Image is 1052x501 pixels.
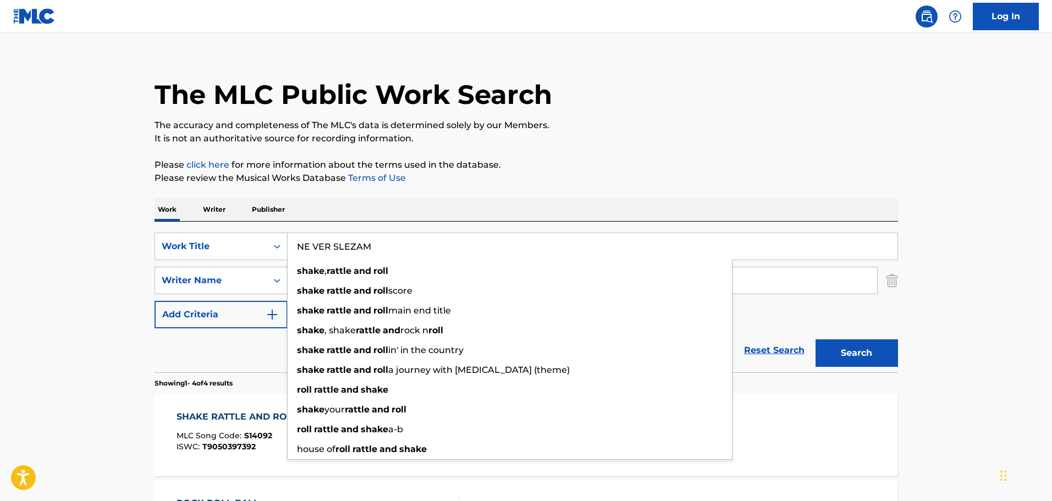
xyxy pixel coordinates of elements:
strong: roll [373,285,388,296]
strong: and [383,325,400,335]
p: Publisher [249,198,288,221]
span: your [324,404,345,415]
img: help [949,10,962,23]
p: The accuracy and completeness of The MLC's data is determined solely by our Members. [155,119,898,132]
strong: shake [297,266,324,276]
strong: shake [297,404,324,415]
span: ISWC : [177,442,202,452]
strong: roll [297,384,312,395]
strong: rattle [352,444,377,454]
img: MLC Logo [13,8,56,24]
strong: shake [297,345,324,355]
a: click here [186,159,229,170]
p: It is not an authoritative source for recording information. [155,132,898,145]
a: Log In [973,3,1039,30]
a: Terms of Use [346,173,406,183]
p: Showing 1 - 4 of 4 results [155,378,233,388]
strong: rattle [314,384,339,395]
strong: and [354,345,371,355]
strong: rattle [327,305,351,316]
strong: shake [297,305,324,316]
strong: rattle [327,266,351,276]
strong: shake [361,424,388,434]
span: score [388,285,412,296]
img: Delete Criterion [886,267,898,294]
span: a journey with [MEDICAL_DATA] (theme) [388,365,570,375]
span: rock n [400,325,428,335]
span: main end title [388,305,451,316]
strong: shake [297,365,324,375]
strong: rattle [327,285,351,296]
span: T9050397392 [202,442,256,452]
strong: rattle [314,424,339,434]
p: Please review the Musical Works Database [155,172,898,185]
iframe: Chat Widget [997,448,1052,501]
strong: shake [297,285,324,296]
p: Please for more information about the terms used in the database. [155,158,898,172]
strong: roll [428,325,443,335]
span: , shake [324,325,356,335]
strong: and [341,424,359,434]
strong: rattle [327,345,351,355]
span: S14092 [244,431,272,441]
strong: rattle [345,404,370,415]
strong: rattle [327,365,351,375]
span: a-b [388,424,403,434]
strong: and [354,285,371,296]
strong: roll [373,365,388,375]
form: Search Form [155,233,898,372]
strong: roll [335,444,350,454]
strong: shake [297,325,324,335]
strong: roll [297,424,312,434]
div: Drag [1000,459,1007,492]
p: Writer [200,198,229,221]
div: Writer Name [162,274,261,287]
strong: and [372,404,389,415]
img: 9d2ae6d4665cec9f34b9.svg [266,308,279,321]
strong: rattle [356,325,381,335]
button: Add Criteria [155,301,288,328]
span: house of [297,444,335,454]
span: in' in the country [388,345,464,355]
img: search [920,10,933,23]
strong: and [354,266,371,276]
button: Search [816,339,898,367]
p: Work [155,198,180,221]
span: MLC Song Code : [177,431,244,441]
strong: shake [399,444,427,454]
strong: roll [373,305,388,316]
strong: and [354,365,371,375]
a: SHAKE RATTLE AND ROLLMLC Song Code:S14092ISWC:T9050397392Writers (1)[PERSON_NAME]Recording Artist... [155,394,898,476]
h1: The MLC Public Work Search [155,78,552,111]
div: SHAKE RATTLE AND ROLL [177,410,304,423]
strong: and [354,305,371,316]
div: Work Title [162,240,261,253]
strong: roll [392,404,406,415]
strong: roll [373,266,388,276]
strong: and [379,444,397,454]
a: Public Search [916,5,938,27]
div: Help [944,5,966,27]
a: Reset Search [739,338,810,362]
strong: shake [361,384,388,395]
strong: roll [373,345,388,355]
strong: and [341,384,359,395]
span: , [324,266,327,276]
